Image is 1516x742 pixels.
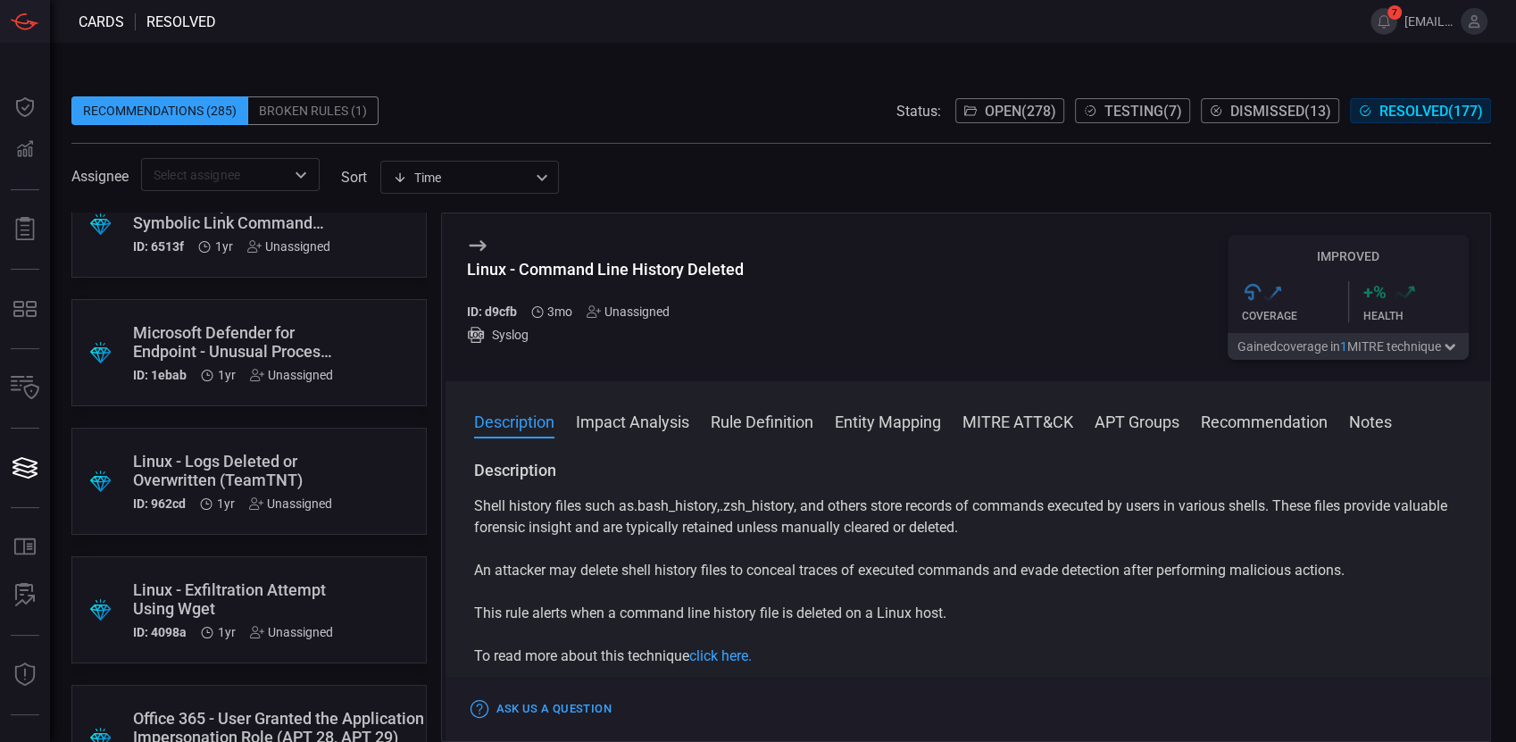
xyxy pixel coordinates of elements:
button: Recommendation [1201,410,1328,431]
button: Description [474,410,554,431]
span: Testing ( 7 ) [1104,103,1182,120]
button: Reports [4,208,46,251]
code: .bash_history [634,497,717,514]
span: 1 [1340,339,1347,354]
button: Open [288,163,313,188]
button: Threat Intelligence [4,654,46,696]
h5: ID: 962cd [133,496,186,511]
h5: Improved [1228,249,1469,263]
div: Time [393,169,530,187]
button: ALERT ANALYSIS [4,574,46,617]
button: Notes [1349,410,1392,431]
div: Unassigned [247,239,330,254]
div: Recommendations (285) [71,96,248,125]
p: This rule alerts when a command line history file is deleted on a Linux host. [474,603,1462,624]
h5: ID: 4098a [133,625,187,639]
div: Coverage [1242,310,1348,322]
div: Linux - Exfiltration Attempt Using Wget [133,580,333,618]
span: Cards [79,13,124,30]
h3: + % [1363,281,1387,303]
h5: ID: 1ebab [133,368,187,382]
span: Assignee [71,168,129,185]
button: Dashboard [4,86,46,129]
span: Aug 11, 2024 8:17 AM [218,625,236,639]
p: Shell history files such as , , and others store records of commands executed by users in various... [474,496,1462,538]
button: MITRE - Detection Posture [4,288,46,330]
div: Unassigned [250,625,333,639]
h3: Description [474,460,1462,481]
button: APT Groups [1095,410,1179,431]
span: resolved [146,13,216,30]
p: To read more about this technique [474,646,1462,667]
span: Aug 11, 2024 8:18 AM [217,496,235,511]
div: Microsoft Defender for Endpoint - Unusual Process Created via RDP [133,323,333,361]
button: Detections [4,129,46,171]
button: Testing(7) [1075,98,1190,123]
div: Health [1363,310,1470,322]
span: Aug 11, 2024 8:18 AM [218,368,236,382]
div: Linux - /etc/passwd Symbolic Link Command Executed [133,195,330,232]
span: Resolved ( 177 ) [1379,103,1483,120]
button: Inventory [4,367,46,410]
div: Linux - Logs Deleted or Overwritten (TeamTNT) [133,452,332,489]
code: .zsh_history [720,497,794,514]
button: Ask Us a Question [467,696,616,723]
span: [EMAIL_ADDRESS][DOMAIN_NAME] [1404,14,1454,29]
input: Select assignee [146,163,285,186]
a: click here. [689,647,752,664]
button: Entity Mapping [835,410,941,431]
span: 7 [1387,5,1402,20]
span: Jun 19, 2025 12:32 PM [547,304,572,319]
span: Dismissed ( 13 ) [1230,103,1331,120]
span: Open ( 278 ) [985,103,1056,120]
button: Resolved(177) [1350,98,1491,123]
button: Open(278) [955,98,1064,123]
label: sort [341,169,367,186]
button: Dismissed(13) [1201,98,1339,123]
button: Rule Definition [711,410,813,431]
span: Aug 11, 2024 8:18 AM [215,239,233,254]
div: Unassigned [587,304,670,319]
button: MITRE ATT&CK [962,410,1073,431]
button: Rule Catalog [4,526,46,569]
button: Impact Analysis [576,410,689,431]
div: Linux - Command Line History Deleted [467,260,744,279]
h5: ID: d9cfb [467,304,517,319]
span: Status: [896,103,941,120]
button: 7 [1370,8,1397,35]
div: Broken Rules (1) [248,96,379,125]
div: Unassigned [249,496,332,511]
button: Cards [4,446,46,489]
div: Syslog [467,326,744,344]
p: An attacker may delete shell history files to conceal traces of executed commands and evade detec... [474,560,1462,581]
div: Unassigned [250,368,333,382]
button: Gainedcoverage in1MITRE technique [1228,333,1469,360]
h5: ID: 6513f [133,239,184,254]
